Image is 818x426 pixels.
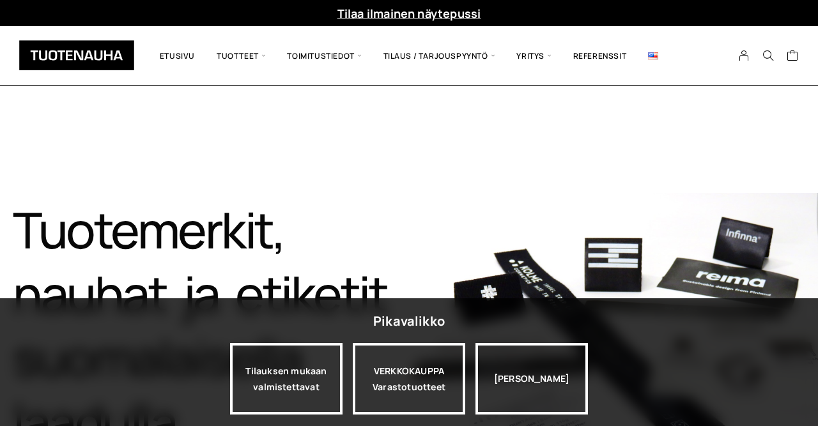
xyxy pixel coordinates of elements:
a: VERKKOKAUPPAVarastotuotteet [353,343,465,415]
span: Tilaus / Tarjouspyyntö [373,36,506,75]
button: Search [756,50,780,61]
span: Tuotteet [206,36,276,75]
a: My Account [732,50,757,61]
span: Toimitustiedot [276,36,372,75]
img: English [648,52,658,59]
a: Cart [787,49,799,65]
span: Yritys [505,36,562,75]
div: VERKKOKAUPPA Varastotuotteet [353,343,465,415]
a: Etusivu [149,36,206,75]
img: Tuotenauha Oy [19,40,134,70]
a: Tilaa ilmainen näytepussi [337,6,481,21]
div: [PERSON_NAME] [475,343,588,415]
a: Referenssit [562,36,638,75]
div: Pikavalikko [373,310,445,333]
a: Tilauksen mukaan valmistettavat [230,343,343,415]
